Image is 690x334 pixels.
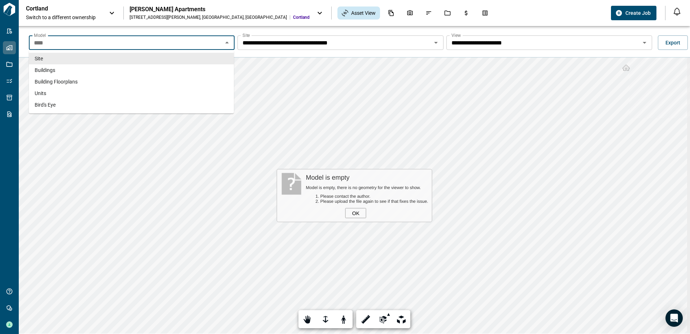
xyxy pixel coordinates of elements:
div: Asset View [337,7,380,20]
div: Model is empty, there is no geometry for the viewer to show. [306,185,428,190]
button: Open [639,38,650,48]
div: Open Intercom Messenger [665,309,683,327]
button: Open [431,38,441,48]
span: Bird's Eye [35,101,56,108]
span: Cortland [293,14,310,20]
p: Cortland [26,5,91,12]
span: Asset View [351,9,376,17]
button: Open notification feed [671,6,683,17]
label: Model [34,32,46,38]
label: Site [243,32,250,38]
span: Create Job [625,9,651,17]
div: [STREET_ADDRESS][PERSON_NAME] , [GEOGRAPHIC_DATA] , [GEOGRAPHIC_DATA] [130,14,287,20]
span: Export [665,39,680,46]
li: Please contact the author. [320,194,428,199]
button: Close [222,38,232,48]
div: Budgets [459,7,474,19]
div: Documents [384,7,399,19]
span: Building Floorplans [35,78,78,85]
div: Issues & Info [421,7,436,19]
span: Buildings [35,67,55,74]
span: Site [35,55,43,62]
div: Takeoff Center [477,7,493,19]
div: Jobs [440,7,455,19]
button: Create Job [611,6,656,20]
div: OK [345,208,366,218]
button: Export [658,35,688,50]
li: Please upload the file again to see if that fixes the issue. [320,199,428,204]
span: Switch to a different ownership [26,14,102,21]
div: [PERSON_NAME] Apartments [130,6,310,13]
span: Units [35,90,46,97]
div: Photos [402,7,418,19]
label: View [451,32,461,38]
div: Model is empty [306,174,428,181]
